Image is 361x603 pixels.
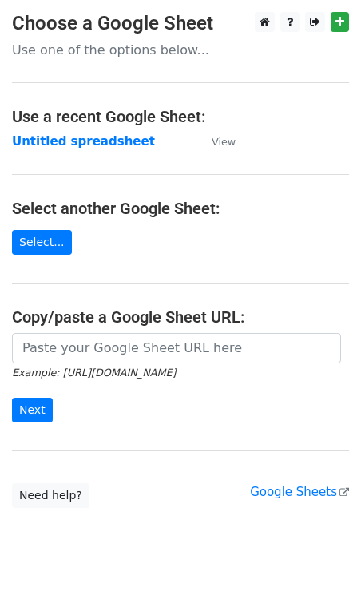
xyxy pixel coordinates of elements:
[12,367,176,379] small: Example: [URL][DOMAIN_NAME]
[12,42,349,58] p: Use one of the options below...
[12,107,349,126] h4: Use a recent Google Sheet:
[196,134,236,149] a: View
[12,134,155,149] a: Untitled spreadsheet
[12,307,349,327] h4: Copy/paste a Google Sheet URL:
[250,485,349,499] a: Google Sheets
[212,136,236,148] small: View
[12,12,349,35] h3: Choose a Google Sheet
[12,483,89,508] a: Need help?
[12,398,53,422] input: Next
[12,199,349,218] h4: Select another Google Sheet:
[12,333,341,363] input: Paste your Google Sheet URL here
[12,230,72,255] a: Select...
